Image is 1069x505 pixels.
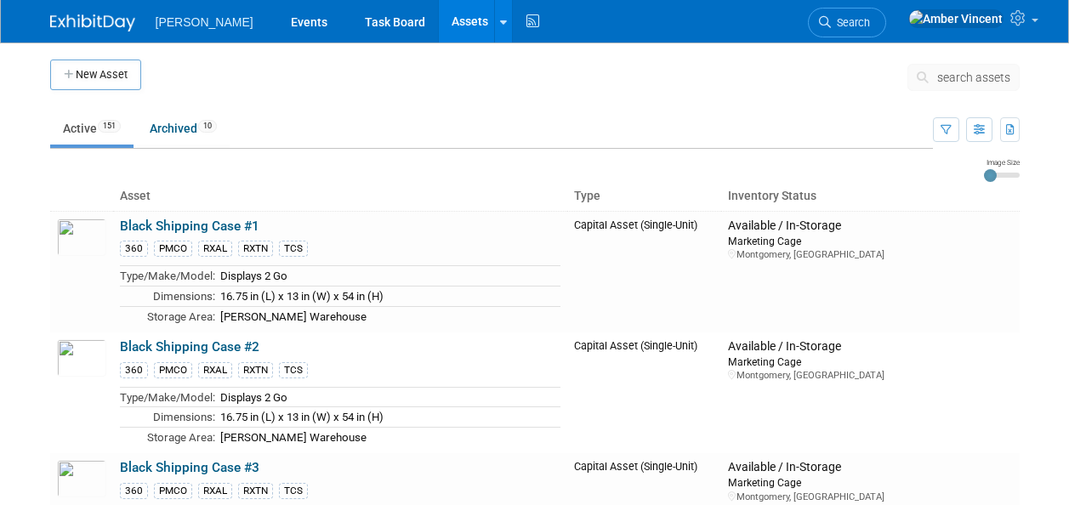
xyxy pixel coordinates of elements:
div: TCS [279,241,308,257]
th: Asset [113,182,568,211]
button: search assets [907,64,1020,91]
span: Storage Area: [147,431,215,444]
span: 151 [98,120,121,133]
div: RXTN [238,362,273,378]
div: Available / In-Storage [728,218,1012,234]
div: 360 [120,362,148,378]
a: Search [808,8,886,37]
div: RXAL [198,241,232,257]
div: Montgomery, [GEOGRAPHIC_DATA] [728,491,1012,503]
span: 16.75 in (L) x 13 in (W) x 54 in (H) [220,290,384,303]
img: ExhibitDay [50,14,135,31]
td: Displays 2 Go [215,387,561,407]
td: [PERSON_NAME] Warehouse [215,306,561,326]
div: Image Size [984,157,1020,167]
span: Storage Area: [147,310,215,323]
div: Montgomery, [GEOGRAPHIC_DATA] [728,248,1012,261]
span: 10 [198,120,217,133]
span: Search [831,16,870,29]
td: [PERSON_NAME] Warehouse [215,427,561,446]
td: Dimensions: [120,407,215,428]
img: Amber Vincent [908,9,1004,28]
th: Type [567,182,721,211]
span: 16.75 in (L) x 13 in (W) x 54 in (H) [220,411,384,423]
div: 360 [120,241,148,257]
div: Marketing Cage [728,234,1012,248]
td: Type/Make/Model: [120,387,215,407]
div: Marketing Cage [728,355,1012,369]
div: RXAL [198,483,232,499]
div: Marketing Cage [728,475,1012,490]
div: RXAL [198,362,232,378]
a: Black Shipping Case #1 [120,218,259,234]
div: TCS [279,483,308,499]
button: New Asset [50,60,141,90]
td: Type/Make/Model: [120,266,215,287]
div: RXTN [238,241,273,257]
a: Black Shipping Case #3 [120,460,259,475]
div: Montgomery, [GEOGRAPHIC_DATA] [728,369,1012,382]
div: Available / In-Storage [728,339,1012,355]
span: [PERSON_NAME] [156,15,253,29]
a: Archived10 [137,112,230,145]
div: PMCO [154,362,192,378]
div: Available / In-Storage [728,460,1012,475]
td: Displays 2 Go [215,266,561,287]
div: TCS [279,362,308,378]
div: 360 [120,483,148,499]
td: Capital Asset (Single-Unit) [567,332,721,453]
td: Capital Asset (Single-Unit) [567,211,721,332]
div: PMCO [154,483,192,499]
div: RXTN [238,483,273,499]
div: PMCO [154,241,192,257]
span: search assets [937,71,1010,84]
td: Dimensions: [120,286,215,306]
a: Active151 [50,112,134,145]
a: Black Shipping Case #2 [120,339,259,355]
